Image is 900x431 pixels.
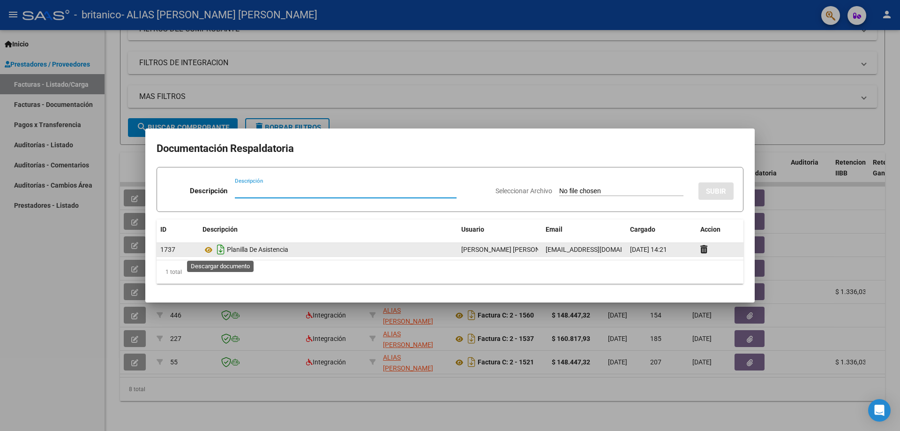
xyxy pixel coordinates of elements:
datatable-header-cell: Accion [697,219,743,240]
span: Accion [700,226,720,233]
div: Open Intercom Messenger [868,399,891,422]
datatable-header-cell: Descripción [199,219,457,240]
span: [DATE] 14:21 [630,246,667,253]
span: [PERSON_NAME] [PERSON_NAME] ALIAS [461,246,582,253]
div: 1 total [157,260,743,284]
i: Descargar documento [215,242,227,257]
span: Usuario [461,226,484,233]
div: Planilla De Asistencia [202,242,454,257]
button: SUBIR [698,182,734,200]
span: Descripción [202,226,238,233]
span: [EMAIL_ADDRESS][DOMAIN_NAME] [546,246,650,253]
datatable-header-cell: Usuario [457,219,542,240]
h2: Documentación Respaldatoria [157,140,743,158]
span: 1737 [160,246,175,253]
span: SUBIR [706,187,726,196]
datatable-header-cell: Cargado [626,219,697,240]
span: Cargado [630,226,655,233]
p: Descripción [190,186,227,197]
span: Seleccionar Archivo [495,187,552,195]
datatable-header-cell: ID [157,219,199,240]
span: Email [546,226,562,233]
datatable-header-cell: Email [542,219,626,240]
span: ID [160,226,166,233]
